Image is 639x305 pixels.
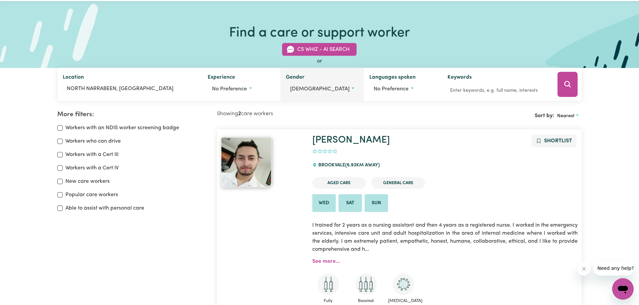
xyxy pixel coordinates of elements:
span: Need any help? [4,5,41,10]
label: Experience [208,73,235,83]
label: Able to assist with personal care [65,204,144,212]
button: Add to shortlist [532,135,576,147]
img: View Javier Camilo 's profile [221,137,271,187]
li: Available on Sat [338,194,362,212]
b: 2 [238,111,241,117]
button: Worker gender preference [286,83,359,95]
li: Available on Sun [365,194,388,212]
span: Shortlist [544,138,572,144]
h1: Find a care or support worker [229,25,410,41]
label: New care workers [65,177,110,185]
iframe: Message from company [593,261,634,276]
button: Worker language preferences [369,83,436,95]
img: CS Academy: COVID-19 Infection Control Training course completed [393,274,414,295]
label: Workers with a Cert IV [65,164,119,172]
label: Keywords [447,73,472,83]
label: Location [63,73,84,83]
iframe: Button to launch messaging window [612,278,634,300]
p: I trained for 2 years as a nursing assistant and then 4 years as a registered nurse. I worked in ... [312,217,578,257]
span: No preference [212,86,247,92]
span: ( 6.93 km away) [345,163,380,168]
li: Aged Care [312,177,366,189]
a: See more... [312,259,340,264]
li: General Care [371,177,425,189]
label: Popular care workers [65,191,118,199]
span: No preference [374,86,409,92]
input: Enter a suburb [63,83,197,95]
label: Workers with a Cert III [65,151,118,159]
button: Search [557,72,578,97]
button: Worker experience options [208,83,275,95]
a: [PERSON_NAME] [312,135,390,145]
img: Care and support worker has received 2 doses of COVID-19 vaccine [318,274,339,295]
div: BROOKVALE [312,156,384,174]
button: Sort search results [554,111,582,121]
span: Nearest [557,113,575,119]
label: Workers who can drive [65,137,121,145]
input: Enter keywords, e.g. full name, interests [447,85,548,96]
h2: More filters: [57,111,209,119]
span: [DEMOGRAPHIC_DATA] [290,86,350,92]
span: Sort by: [535,113,554,119]
img: Care and support worker has received booster dose of COVID-19 vaccination [355,274,377,295]
a: Javier Camilo [221,137,304,187]
iframe: Close message [577,262,591,276]
label: Workers with an NDIS worker screening badge [65,124,179,132]
label: Gender [286,73,305,83]
label: Languages spoken [369,73,416,83]
div: or [57,57,582,65]
button: CS Whiz - AI Search [282,43,357,56]
h2: Showing care workers [217,111,400,117]
li: Available on Wed [312,194,336,212]
div: add rating by typing an integer from 0 to 5 or pressing arrow keys [312,148,337,155]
